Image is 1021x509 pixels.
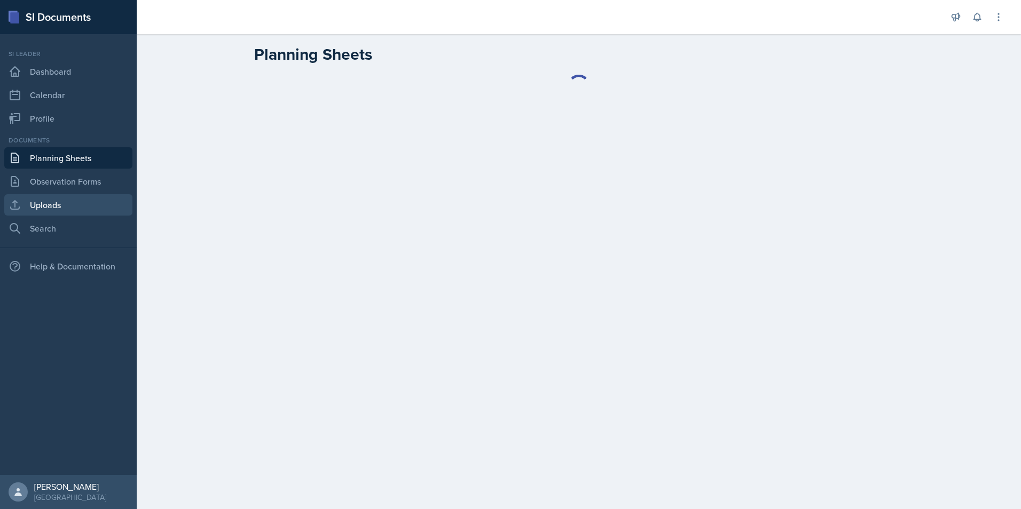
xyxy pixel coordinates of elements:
[4,218,132,239] a: Search
[4,84,132,106] a: Calendar
[4,256,132,277] div: Help & Documentation
[4,136,132,145] div: Documents
[4,171,132,192] a: Observation Forms
[34,492,106,503] div: [GEOGRAPHIC_DATA]
[4,147,132,169] a: Planning Sheets
[254,45,372,64] h2: Planning Sheets
[4,61,132,82] a: Dashboard
[34,481,106,492] div: [PERSON_NAME]
[4,108,132,129] a: Profile
[4,194,132,216] a: Uploads
[4,49,132,59] div: Si leader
